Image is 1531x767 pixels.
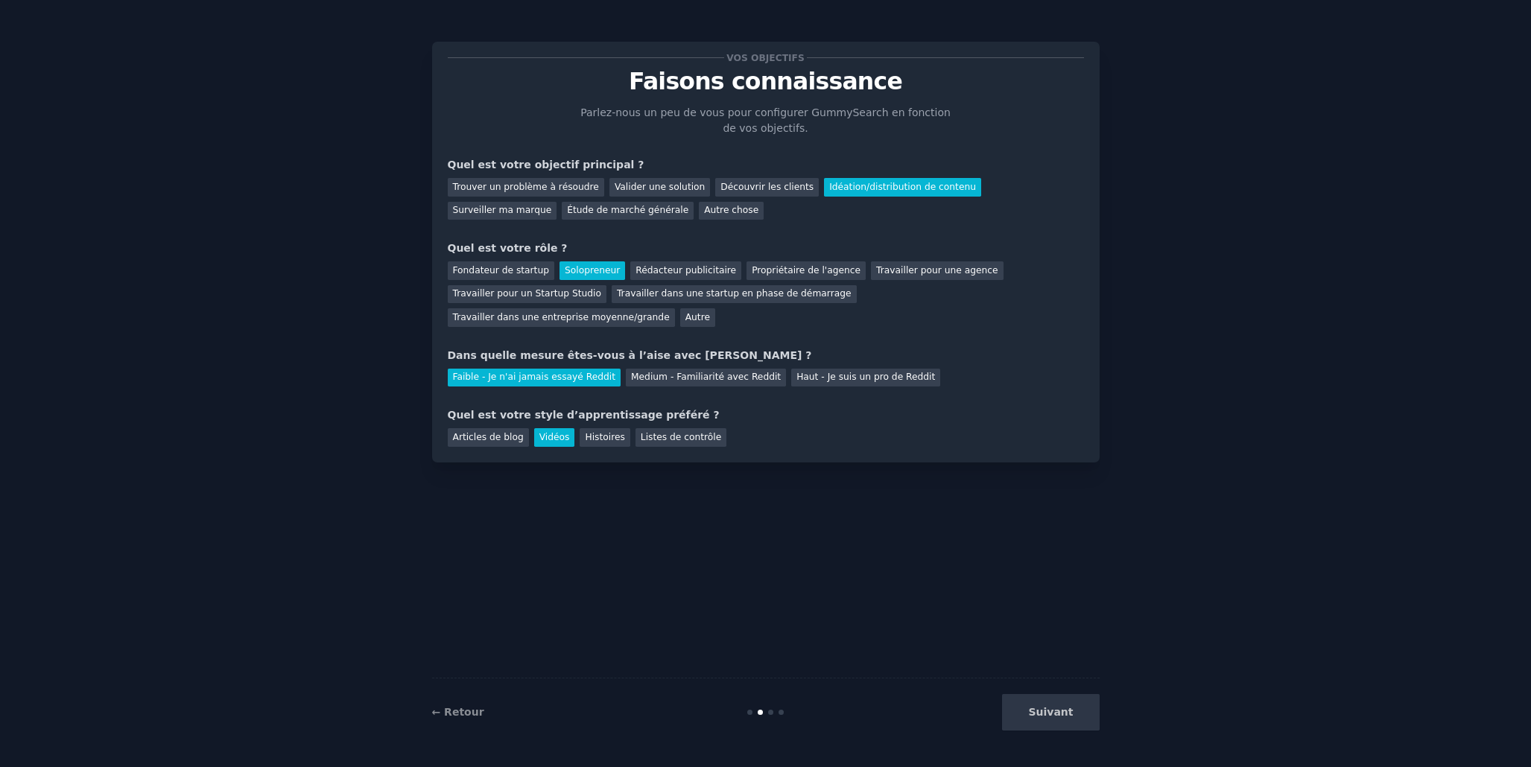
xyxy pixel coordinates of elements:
[448,159,644,171] font: Quel est votre objectif principal ?
[432,706,484,718] a: ← Retour
[726,53,805,63] font: Vos objectifs
[635,265,736,276] font: Rédacteur publicitaire
[453,312,670,322] font: Travailler dans une entreprise moyenne/grande
[704,205,758,215] font: Autre chose
[585,432,624,442] font: Histoires
[720,182,814,192] font: Découvrir les clients
[631,372,781,382] font: Medium - Familiarité avec Reddit
[453,182,599,192] font: Trouver un problème à résoudre
[567,205,688,215] font: Étude de marché générale
[617,288,852,299] font: Travailler dans une startup en phase de démarrage
[829,182,976,192] font: Idéation/distribution de contenu
[453,288,601,299] font: Travailler pour un Startup Studio
[685,312,710,322] font: Autre
[448,409,720,421] font: Quel est votre style d’apprentissage préféré ?
[615,182,705,192] font: Valider une solution
[453,205,552,215] font: Surveiller ma marque
[641,432,721,442] font: Listes de contrôle
[453,372,616,382] font: Faible - Je n'ai jamais essayé Reddit
[539,432,570,442] font: Vidéos
[876,265,998,276] font: Travailler pour une agence
[580,106,951,134] font: Parlez-nous un peu de vous pour configurer GummySearch en fonction de vos objectifs.
[629,68,902,95] font: Faisons connaissance
[448,349,812,361] font: Dans quelle mesure êtes-vous à l’aise avec [PERSON_NAME] ?
[453,265,549,276] font: Fondateur de startup
[453,432,524,442] font: Articles de blog
[752,265,860,276] font: Propriétaire de l'agence
[565,265,620,276] font: Solopreneur
[448,242,568,254] font: Quel est votre rôle ?
[796,372,935,382] font: Haut - Je suis un pro de Reddit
